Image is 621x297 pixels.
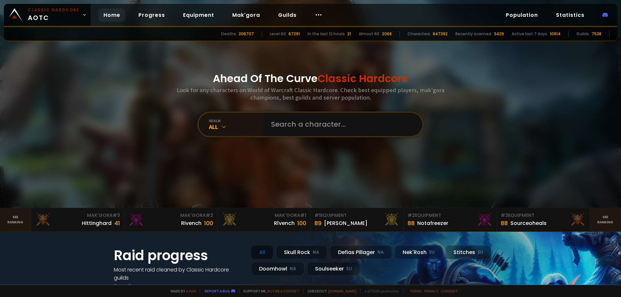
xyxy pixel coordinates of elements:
a: Buy me a coffee [267,289,300,293]
div: 7538 [592,31,601,37]
div: 2068 [382,31,392,37]
div: 206707 [239,31,254,37]
a: #1Equipment89[PERSON_NAME] [310,208,404,231]
input: Search a character... [267,113,415,136]
div: Rivench [181,219,202,227]
div: Hittinghard [82,219,112,227]
span: v. d752d5 - production [360,289,399,293]
span: Classic Hardcore [318,71,408,86]
div: 100 [204,219,213,228]
a: Seeranking [590,208,621,231]
div: Level 60 [270,31,286,37]
a: Privacy [424,289,438,293]
span: # 3 [501,212,508,218]
div: Active last 7 days [512,31,547,37]
div: Equipment [501,212,586,219]
div: Mak'Gora [128,212,213,219]
a: #2Equipment88Notafreezer [404,208,497,231]
div: Rîvench [274,219,295,227]
h1: Ahead Of The Curve [213,71,408,86]
a: a fan [186,289,196,293]
div: 41 [114,219,120,228]
div: Notafreezer [417,219,448,227]
div: 67291 [289,31,300,37]
h4: Most recent raid cleaned by Classic Hardcore guilds [114,266,243,282]
span: # 1 [314,212,321,218]
a: Equipment [178,8,219,22]
a: Report a bug [205,289,230,293]
a: #3Equipment88Sourceoheals [497,208,590,231]
small: EU [478,249,483,256]
small: EU [429,249,435,256]
span: # 2 [206,212,213,218]
div: Doomhowl [251,262,304,276]
a: Guilds [273,8,302,22]
a: Classic HardcoreAOTC [4,4,91,26]
a: Mak'Gora#2Rivench100 [124,208,217,231]
small: NA [377,249,384,256]
a: Terms [410,289,422,293]
a: Consent [441,289,458,293]
span: # 3 [113,212,120,218]
a: Home [98,8,125,22]
div: Recently scanned [455,31,491,37]
span: Checkout [303,289,356,293]
span: Support me, [239,289,300,293]
div: 3429 [494,31,504,37]
div: 88 [501,219,508,228]
div: realm [209,118,263,123]
div: Guilds [576,31,589,37]
div: [PERSON_NAME] [324,219,367,227]
div: Mak'Gora [221,212,306,219]
span: AOTC [28,7,80,23]
span: Made by [167,289,196,293]
span: # 1 [300,212,306,218]
div: Mak'Gora [35,212,120,219]
div: Defias Pillager [330,245,392,259]
div: Equipment [408,212,493,219]
a: Progress [133,8,170,22]
div: 100 [297,219,306,228]
span: # 2 [408,212,415,218]
a: See all progress [114,282,156,290]
a: Mak'Gora#1Rîvench100 [217,208,310,231]
small: EU [346,266,352,272]
div: 10914 [550,31,561,37]
div: Characters [408,31,430,37]
h3: Look for any characters on World of Warcraft Classic Hardcore. Check best equipped players, mak'g... [174,86,447,101]
div: Deaths [221,31,236,37]
div: All [251,245,273,259]
div: All [209,123,263,131]
a: Mak'gora [227,8,265,22]
small: NA [290,266,296,272]
div: 88 [408,219,415,228]
a: Mak'Gora#3Hittinghard41 [31,208,124,231]
div: Nek'Rosh [395,245,443,259]
div: In the last 12 hours [308,31,345,37]
small: NA [313,249,319,256]
small: Classic Hardcore [28,7,80,13]
div: Stitches [445,245,491,259]
div: Sourceoheals [510,219,547,227]
div: 847392 [433,31,448,37]
a: Population [501,8,543,22]
div: Almost 60 [359,31,379,37]
div: 89 [314,219,321,228]
h1: Raid progress [114,245,243,266]
div: Skull Rock [276,245,327,259]
div: Equipment [314,212,399,219]
div: Soulseeker [307,262,360,276]
a: [DOMAIN_NAME] [328,289,356,293]
div: 21 [347,31,351,37]
a: Statistics [551,8,590,22]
